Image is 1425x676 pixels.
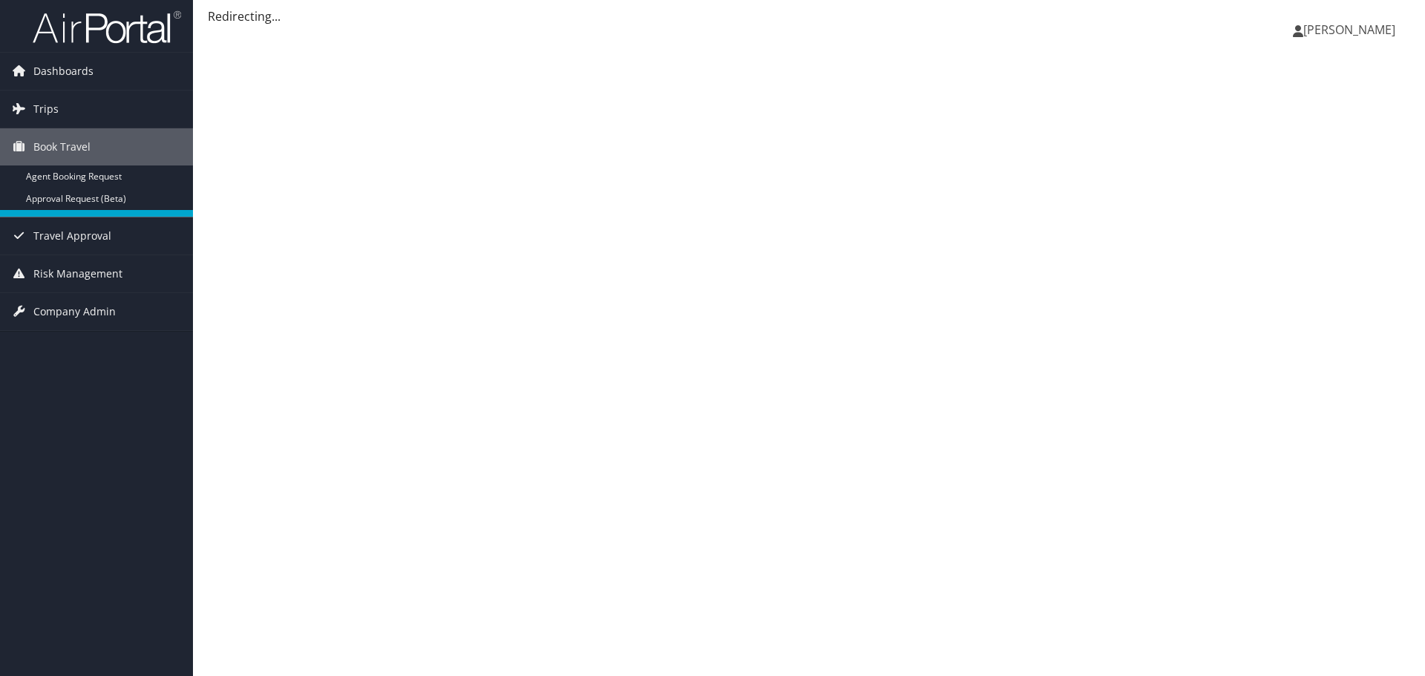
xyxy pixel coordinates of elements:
span: [PERSON_NAME] [1303,22,1395,38]
span: Risk Management [33,255,122,292]
div: Redirecting... [208,7,1410,25]
span: Travel Approval [33,217,111,255]
span: Book Travel [33,128,91,165]
span: Dashboards [33,53,94,90]
a: [PERSON_NAME] [1293,7,1410,52]
img: airportal-logo.png [33,10,181,45]
span: Company Admin [33,293,116,330]
span: Trips [33,91,59,128]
